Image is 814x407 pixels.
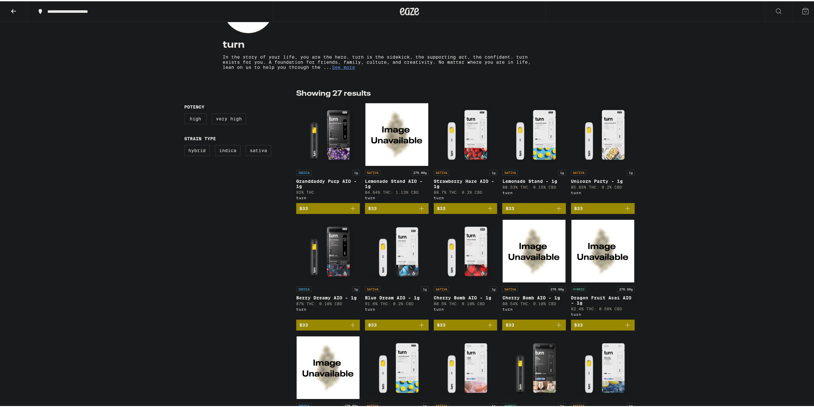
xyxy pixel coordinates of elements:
a: Open page for Granddaddy Purp AIO - 1g from turn [296,101,360,202]
p: HYBRID [571,285,586,291]
button: Add to bag [296,202,360,213]
button: Add to bag [502,318,566,329]
p: Berry Dreamy AIO - 1g [296,294,360,299]
p: INDICA [296,168,312,174]
p: 85.65% THC: 0.2% CBD [571,184,635,188]
div: turn [502,189,566,193]
button: Add to bag [502,202,566,213]
p: 88.53% THC: 0.15% CBD [502,184,566,188]
label: Indica [215,144,241,155]
p: 91.6% THC: 0.2% CBD [365,300,429,305]
span: $33 [505,205,514,210]
span: See more [332,63,355,69]
p: 276.69g [411,168,429,174]
p: Unicorn Party - 1g [571,177,635,183]
p: Lemonade Stand AIO - 1g [365,177,429,188]
span: $33 [437,205,446,210]
div: turn [434,194,497,199]
p: Lemonade Stand - 1g [502,177,566,183]
p: 1g [558,168,566,174]
button: Add to bag [296,318,360,329]
img: turn - Strawberry Haze AIO - 1g [434,101,497,165]
img: turn - Cherry Bomb AIO - 1g [502,218,566,282]
p: 88.5% THC: 0.18% CBD [434,300,497,305]
p: Granddaddy Purp AIO - 1g [296,177,360,188]
button: Add to bag [365,202,429,213]
div: turn [365,306,429,310]
button: Add to bag [365,318,429,329]
a: Open page for Cherry Bomb AIO - 1g from turn [434,218,497,318]
legend: Potency [184,103,204,108]
div: turn [365,194,429,199]
p: 88.7% THC: 0.2% CBD [434,189,497,193]
a: Open page for Lemonade Stand - 1g from turn [502,101,566,202]
p: 87% THC: 0.18% CBD [296,300,360,305]
a: Open page for Dragon Fruit Acai AIO - 1g from turn [571,218,635,318]
img: turn - Lemonade Stand AIO - 1g [365,101,429,165]
span: $33 [299,321,308,326]
span: $33 [368,205,377,210]
p: Blue Dream AIO - 1g [365,294,429,299]
div: turn [296,194,360,199]
p: 88.54% THC: 0.18% CBD [502,300,566,305]
img: turn - Cherry Bomb AIO - 1g [434,218,497,282]
div: turn [502,306,566,310]
p: SATIVA [571,168,586,174]
div: turn [571,311,635,315]
h4: turn [223,38,596,49]
legend: Strain Type [184,135,216,140]
img: turn - Granddaddy Purp AIO - 1g [296,101,360,165]
p: SATIVA [434,168,449,174]
button: Add to bag [434,202,497,213]
div: turn [296,306,360,310]
p: 1g [489,285,497,291]
span: $33 [437,321,446,326]
p: Showing 27 results [296,87,371,98]
button: Add to bag [434,318,497,329]
p: 1g [421,285,429,291]
img: turn - Lemonade Stand AIO - 1g [365,334,429,398]
a: Open page for Unicorn Party - 1g from turn [571,101,635,202]
p: 1g [352,168,360,174]
img: turn - Dragon Fruit Acai AIO - 1g [571,218,635,282]
a: Open page for Strawberry Haze AIO - 1g from turn [434,101,497,202]
p: 82.4% THC: 0.56% CBD [571,305,635,310]
a: Open page for Lemonade Stand AIO - 1g from turn [365,101,429,202]
label: Very High [212,112,246,123]
p: Strawberry Haze AIO - 1g [434,177,497,188]
a: Open page for Blue Dream AIO - 1g from turn [365,218,429,318]
p: 1g [352,285,360,291]
button: Add to bag [571,318,635,329]
img: turn - Unicorn Party - 1g [571,101,635,165]
div: turn [434,306,497,310]
p: In the story of your life, you are the hero. turn is the sidekick, the supporting act, the confid... [223,53,540,69]
p: 84.64% THC: 1.13% CBD [365,189,429,193]
img: turn - Magic Melon AIO - 1g [434,334,497,398]
p: Cherry Bomb AIO - 1g [502,294,566,299]
p: 92% THC [296,189,360,193]
a: Open page for Berry Dreamy AIO - 1g from turn [296,218,360,318]
p: 276.69g [549,285,566,291]
img: turn - Berry Dreamy AIO - 1g [296,218,360,282]
p: 1g [627,168,635,174]
div: turn [571,189,635,193]
p: Cherry Bomb AIO - 1g [434,294,497,299]
span: $33 [574,321,583,326]
label: High [184,112,207,123]
p: 1g [489,168,497,174]
span: Hi. Need any help? [4,4,46,10]
p: SATIVA [365,168,380,174]
img: turn - Pina Colada AIO - 1g [502,334,566,398]
span: $33 [505,321,514,326]
img: turn - Blue Razz Lemonade AIO - 1g [571,334,635,398]
p: SATIVA [365,285,380,291]
label: Sativa [246,144,271,155]
button: Add to bag [571,202,635,213]
p: SATIVA [502,285,518,291]
p: SATIVA [434,285,449,291]
p: 276.69g [617,285,635,291]
span: $33 [574,205,583,210]
p: SATIVA [502,168,518,174]
p: Dragon Fruit Acai AIO - 1g [571,294,635,304]
a: Open page for Cherry Bomb AIO - 1g from turn [502,218,566,318]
